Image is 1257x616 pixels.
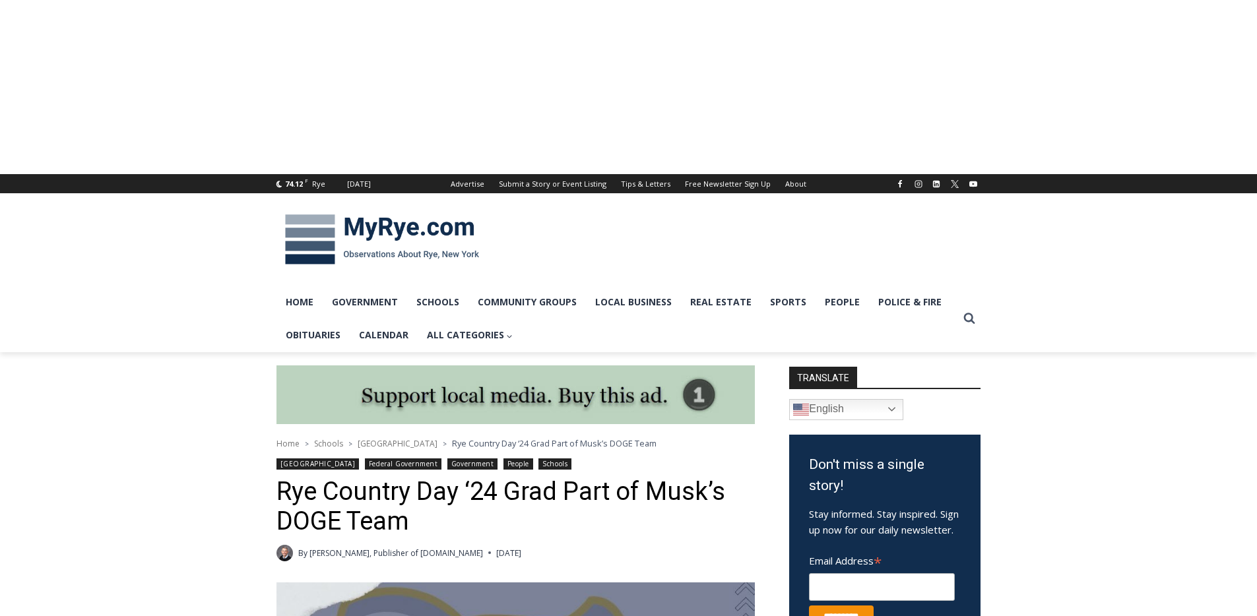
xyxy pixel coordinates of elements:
[538,458,571,470] a: Schools
[443,439,447,448] span: >
[350,319,418,352] a: Calendar
[443,174,814,193] nav: Secondary Navigation
[965,176,981,192] a: YouTube
[614,174,678,193] a: Tips & Letters
[443,174,492,193] a: Advertise
[276,286,323,319] a: Home
[957,307,981,330] button: View Search Form
[678,174,778,193] a: Free Newsletter Sign Up
[312,178,325,190] div: Rye
[452,437,657,449] span: Rye Country Day ‘24 Grad Part of Musk’s DOGE Team
[911,176,926,192] a: Instagram
[586,286,681,319] a: Local Business
[348,439,352,448] span: >
[407,286,468,319] a: Schools
[947,176,963,192] a: X
[365,458,441,470] a: Federal Government
[276,319,350,352] a: Obituaries
[492,174,614,193] a: Submit a Story or Event Listing
[427,328,513,342] span: All Categories
[276,365,755,425] img: support local media, buy this ad
[809,454,961,496] h3: Don't miss a single story!
[503,458,533,470] a: People
[928,176,944,192] a: Linkedin
[789,367,857,388] strong: TRANSLATE
[809,506,961,538] p: Stay informed. Stay inspired. Sign up now for our daily newsletter.
[305,177,308,184] span: F
[358,438,437,449] a: [GEOGRAPHIC_DATA]
[468,286,586,319] a: Community Groups
[778,174,814,193] a: About
[892,176,908,192] a: Facebook
[276,437,755,450] nav: Breadcrumbs
[276,477,755,537] h1: Rye Country Day ‘24 Grad Part of Musk’s DOGE Team
[323,286,407,319] a: Government
[276,286,957,352] nav: Primary Navigation
[298,547,307,559] span: By
[793,402,809,417] img: en
[869,286,951,319] a: Police & Fire
[285,179,303,189] span: 74.12
[276,438,300,449] a: Home
[347,178,371,190] div: [DATE]
[447,458,498,470] a: Government
[418,319,523,352] a: All Categories
[309,547,483,559] a: [PERSON_NAME], Publisher of [DOMAIN_NAME]
[761,286,816,319] a: Sports
[314,438,343,449] a: Schools
[496,547,521,559] time: [DATE]
[276,545,293,561] a: Author image
[789,399,903,420] a: English
[809,547,955,571] label: Email Address
[305,439,309,448] span: >
[276,205,488,274] img: MyRye.com
[681,286,761,319] a: Real Estate
[816,286,869,319] a: People
[276,458,360,470] a: [GEOGRAPHIC_DATA]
